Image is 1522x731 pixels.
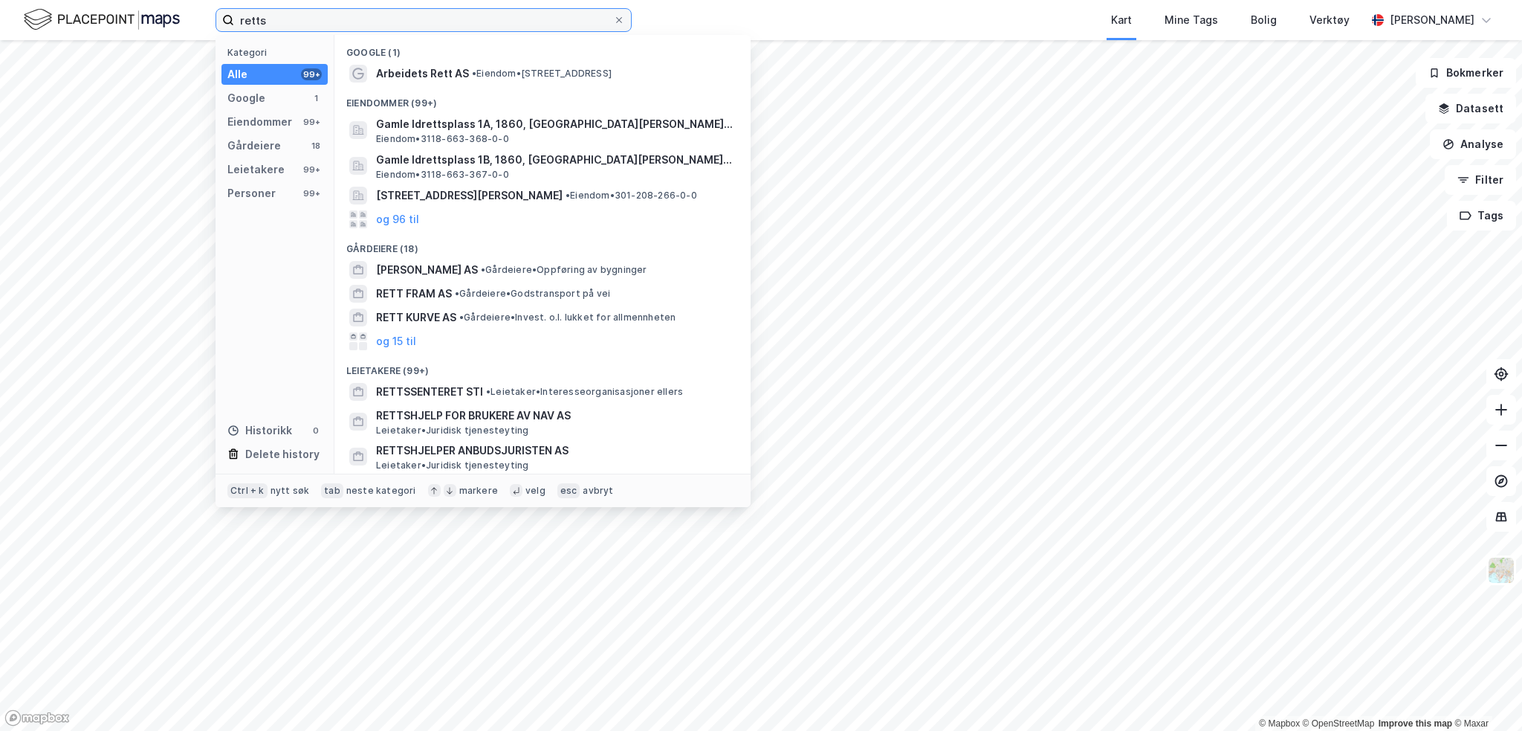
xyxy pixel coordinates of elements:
div: neste kategori [346,485,416,497]
button: Analyse [1430,129,1516,159]
span: Gårdeiere • Oppføring av bygninger [481,264,647,276]
a: Improve this map [1379,718,1452,729]
div: Historikk [227,422,292,439]
span: Leietaker • Juridisk tjenesteyting [376,460,528,471]
span: RETT KURVE AS [376,309,456,326]
span: Gårdeiere • Invest. o.l. lukket for allmennheten [459,312,676,323]
button: Filter [1445,165,1516,195]
div: Gårdeiere [227,137,281,155]
span: • [472,68,476,79]
button: Datasett [1425,94,1516,123]
a: OpenStreetMap [1303,718,1375,729]
div: Delete history [245,445,320,463]
span: • [566,190,570,201]
span: Eiendom • 3118-663-367-0-0 [376,169,509,181]
div: Alle [227,65,247,83]
button: og 15 til [376,332,416,350]
div: 99+ [301,187,322,199]
div: 18 [310,140,322,152]
a: Mapbox homepage [4,709,70,727]
div: Leietakere (99+) [334,353,751,380]
button: Bokmerker [1416,58,1516,88]
div: nytt søk [271,485,310,497]
span: RETTSHJELPER ANBUDSJURISTEN AS [376,442,733,460]
div: Mine Tags [1165,11,1218,29]
span: Eiendom • 3118-663-368-0-0 [376,133,509,145]
span: Eiendom • 301-208-266-0-0 [566,190,697,202]
div: Google [227,89,265,107]
span: RETT FRAM AS [376,285,452,303]
div: tab [321,483,343,498]
span: Leietaker • Interesseorganisasjoner ellers [486,386,683,398]
input: Søk på adresse, matrikkel, gårdeiere, leietakere eller personer [234,9,613,31]
div: Google (1) [334,35,751,62]
span: Gamle Idrettsplass 1A, 1860, [GEOGRAPHIC_DATA][PERSON_NAME][GEOGRAPHIC_DATA] [376,115,733,133]
div: markere [459,485,498,497]
div: 1 [310,92,322,104]
div: Kontrollprogram for chat [1448,660,1522,731]
span: RETTSHJELP FOR BRUKERE AV NAV AS [376,407,733,425]
span: Leietaker • Juridisk tjenesteyting [376,425,528,437]
div: Leietakere [227,161,285,178]
span: Gamle Idrettsplass 1B, 1860, [GEOGRAPHIC_DATA][PERSON_NAME][GEOGRAPHIC_DATA] [376,151,733,169]
span: Eiendom • [STREET_ADDRESS] [472,68,612,80]
div: Personer [227,184,276,202]
div: 0 [310,425,322,437]
span: • [486,386,490,397]
span: • [455,288,459,299]
img: logo.f888ab2527a4732fd821a326f86c7f29.svg [24,7,180,33]
div: Kategori [227,47,328,58]
iframe: Chat Widget [1448,660,1522,731]
div: avbryt [583,485,613,497]
div: 99+ [301,164,322,175]
div: [PERSON_NAME] [1390,11,1474,29]
div: velg [525,485,545,497]
div: Eiendommer (99+) [334,86,751,112]
a: Mapbox [1259,718,1300,729]
div: Kart [1111,11,1132,29]
span: [STREET_ADDRESS][PERSON_NAME] [376,187,563,205]
span: RETTSSENTERET STI [376,383,483,401]
div: Gårdeiere (18) [334,231,751,258]
span: Gårdeiere • Godstransport på vei [455,288,610,300]
div: Ctrl + k [227,483,268,498]
div: 99+ [301,68,322,80]
div: Bolig [1251,11,1277,29]
button: Tags [1447,201,1516,231]
div: 99+ [301,116,322,128]
span: [PERSON_NAME] AS [376,261,478,279]
div: Eiendommer [227,113,292,131]
div: Verktøy [1309,11,1350,29]
div: esc [557,483,580,498]
button: og 96 til [376,210,419,228]
span: • [459,312,464,323]
img: Z [1487,556,1515,585]
span: Arbeidets Rett AS [376,65,469,83]
span: • [481,264,485,275]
